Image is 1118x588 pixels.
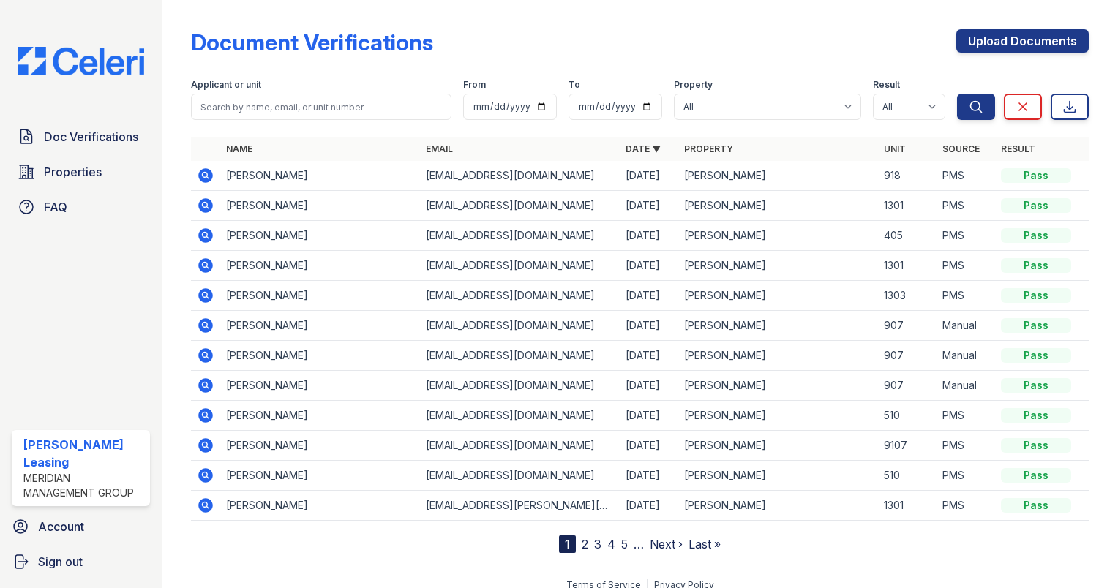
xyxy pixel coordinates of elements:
[420,311,620,341] td: [EMAIL_ADDRESS][DOMAIN_NAME]
[220,161,420,191] td: [PERSON_NAME]
[1001,318,1071,333] div: Pass
[620,251,678,281] td: [DATE]
[620,461,678,491] td: [DATE]
[426,143,453,154] a: Email
[678,401,878,431] td: [PERSON_NAME]
[569,79,580,91] label: To
[678,281,878,311] td: [PERSON_NAME]
[1001,348,1071,363] div: Pass
[191,94,451,120] input: Search by name, email, or unit number
[878,491,937,521] td: 1301
[884,143,906,154] a: Unit
[582,537,588,551] a: 2
[1001,378,1071,393] div: Pass
[878,251,937,281] td: 1301
[1001,438,1071,453] div: Pass
[873,79,900,91] label: Result
[620,281,678,311] td: [DATE]
[6,547,156,576] a: Sign out
[620,191,678,221] td: [DATE]
[1001,143,1035,154] a: Result
[191,79,261,91] label: Applicant or unit
[220,461,420,491] td: [PERSON_NAME]
[220,341,420,371] td: [PERSON_NAME]
[220,491,420,521] td: [PERSON_NAME]
[559,535,576,553] div: 1
[23,436,144,471] div: [PERSON_NAME] Leasing
[420,341,620,371] td: [EMAIL_ADDRESS][DOMAIN_NAME]
[607,537,615,551] a: 4
[678,461,878,491] td: [PERSON_NAME]
[878,281,937,311] td: 1303
[620,431,678,461] td: [DATE]
[620,221,678,251] td: [DATE]
[38,518,84,535] span: Account
[420,371,620,401] td: [EMAIL_ADDRESS][DOMAIN_NAME]
[420,161,620,191] td: [EMAIL_ADDRESS][DOMAIN_NAME]
[937,431,995,461] td: PMS
[937,251,995,281] td: PMS
[44,198,67,216] span: FAQ
[1001,498,1071,513] div: Pass
[12,157,150,186] a: Properties
[878,431,937,461] td: 9107
[12,192,150,222] a: FAQ
[6,47,156,75] img: CE_Logo_Blue-a8612792a0a2168367f1c8372b55b34899dd931a85d93a1a3d3e32e68fde9ad4.png
[1001,198,1071,213] div: Pass
[1001,288,1071,303] div: Pass
[878,341,937,371] td: 907
[674,79,713,91] label: Property
[226,143,252,154] a: Name
[594,537,601,551] a: 3
[1001,258,1071,273] div: Pass
[937,191,995,221] td: PMS
[23,471,144,500] div: Meridian Management Group
[634,535,644,553] span: …
[956,29,1089,53] a: Upload Documents
[6,512,156,541] a: Account
[678,431,878,461] td: [PERSON_NAME]
[420,281,620,311] td: [EMAIL_ADDRESS][DOMAIN_NAME]
[678,311,878,341] td: [PERSON_NAME]
[626,143,661,154] a: Date ▼
[937,341,995,371] td: Manual
[220,221,420,251] td: [PERSON_NAME]
[620,341,678,371] td: [DATE]
[463,79,486,91] label: From
[1001,468,1071,483] div: Pass
[878,191,937,221] td: 1301
[878,401,937,431] td: 510
[621,537,628,551] a: 5
[678,251,878,281] td: [PERSON_NAME]
[650,537,683,551] a: Next ›
[937,491,995,521] td: PMS
[44,163,102,181] span: Properties
[420,221,620,251] td: [EMAIL_ADDRESS][DOMAIN_NAME]
[1001,168,1071,183] div: Pass
[420,251,620,281] td: [EMAIL_ADDRESS][DOMAIN_NAME]
[678,341,878,371] td: [PERSON_NAME]
[678,221,878,251] td: [PERSON_NAME]
[420,431,620,461] td: [EMAIL_ADDRESS][DOMAIN_NAME]
[942,143,980,154] a: Source
[620,401,678,431] td: [DATE]
[878,461,937,491] td: 510
[678,371,878,401] td: [PERSON_NAME]
[937,311,995,341] td: Manual
[878,161,937,191] td: 918
[420,461,620,491] td: [EMAIL_ADDRESS][DOMAIN_NAME]
[678,161,878,191] td: [PERSON_NAME]
[678,491,878,521] td: [PERSON_NAME]
[220,311,420,341] td: [PERSON_NAME]
[220,431,420,461] td: [PERSON_NAME]
[620,161,678,191] td: [DATE]
[937,161,995,191] td: PMS
[878,221,937,251] td: 405
[878,311,937,341] td: 907
[12,122,150,151] a: Doc Verifications
[937,281,995,311] td: PMS
[620,491,678,521] td: [DATE]
[220,251,420,281] td: [PERSON_NAME]
[220,371,420,401] td: [PERSON_NAME]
